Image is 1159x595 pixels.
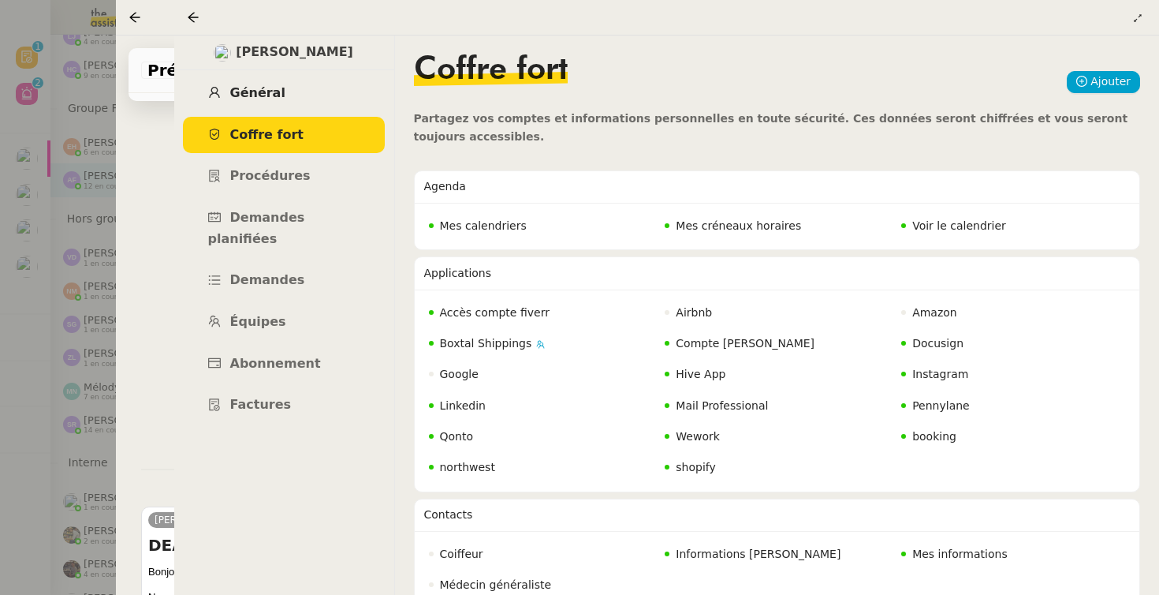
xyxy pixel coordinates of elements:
[183,304,385,341] a: Équipes
[230,272,305,287] span: Demandes
[676,548,840,560] span: Informations [PERSON_NAME]
[912,399,970,412] span: Pennylane
[912,548,1008,560] span: Mes informations
[148,564,644,580] p: Bonjour [PERSON_NAME],
[424,508,473,521] span: Contacts
[230,85,285,100] span: Général
[148,534,644,556] h4: DEADLINE JEUDI END OF DAY
[676,430,720,443] span: Wework
[440,430,474,443] span: Qonto
[1090,73,1131,91] span: Ajouter
[414,54,568,86] span: Coffre fort
[440,548,483,560] span: Coiffeur
[414,112,1128,143] span: Partagez vos comptes et informations personnelles en toute sécurité. Ces données seront chiffrées...
[440,399,486,412] span: Linkedin
[208,210,305,246] span: Demandes planifiées
[912,306,957,319] span: Amazon
[440,306,550,319] span: Accès compte fiverr
[230,356,321,371] span: Abonnement
[676,368,725,380] span: Hive App
[440,578,552,591] span: Médecin généraliste
[183,158,385,195] a: Procédures
[214,44,231,62] img: users%2Fjeuj7FhI7bYLyCU6UIN9LElSS4x1%2Favatar%2F1678820456145.jpeg
[183,346,385,383] a: Abonnement
[912,337,963,350] span: Docusign
[676,399,768,412] span: Mail Professional
[676,306,712,319] span: Airbnb
[147,62,474,78] span: Préparer 75 coffrets Découvertes pour jeudi midi
[676,461,715,473] span: shopify
[236,42,353,63] span: [PERSON_NAME]
[230,397,292,412] span: Factures
[676,337,814,350] span: Compte [PERSON_NAME]
[183,75,385,112] a: Général
[230,127,304,142] span: Coffre fort
[440,219,527,232] span: Mes calendriers
[912,219,1006,232] span: Voir le calendrier
[148,513,240,527] a: [PERSON_NAME]
[912,430,956,443] span: booking
[183,117,385,154] a: Coffre fort
[1067,71,1140,93] button: Ajouter
[440,368,479,380] span: Google
[230,168,311,183] span: Procédures
[912,368,968,380] span: Instagram
[230,314,286,329] span: Équipes
[440,337,532,350] span: Boxtal Shippings
[676,219,801,232] span: Mes créneaux horaires
[424,180,466,193] span: Agenda
[183,262,385,299] a: Demandes
[424,267,492,279] span: Applications
[183,200,385,257] a: Demandes planifiées
[440,461,495,473] span: northwest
